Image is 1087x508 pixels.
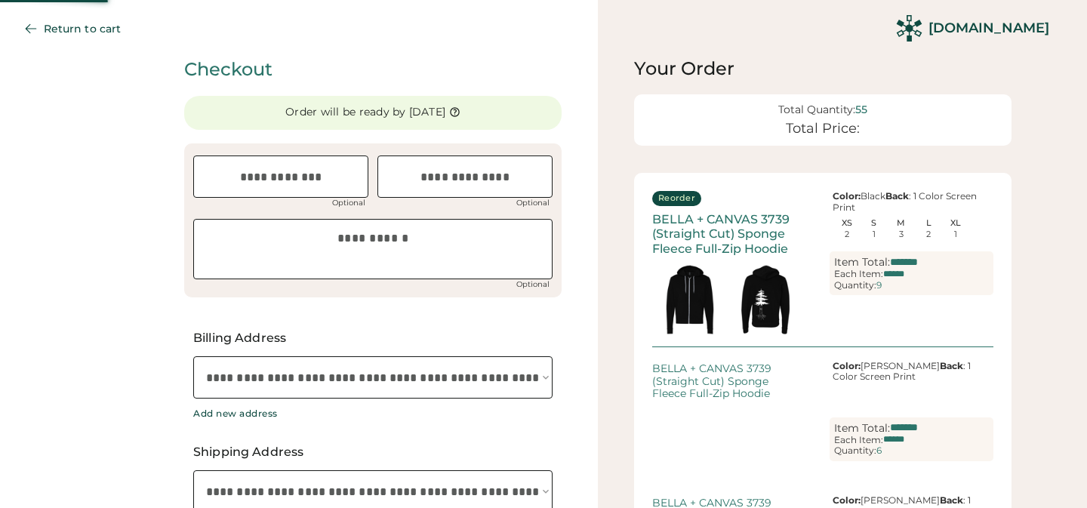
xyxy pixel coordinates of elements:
div: Optional [329,199,368,207]
div: 2 [926,230,931,239]
div: 55 [855,103,867,116]
div: 2 [845,230,849,239]
strong: Color: [833,494,861,506]
div: Reorder [658,192,695,205]
img: generate-image [728,262,803,337]
div: Optional [513,281,553,288]
div: [DOMAIN_NAME] [928,19,1049,38]
div: BELLA + CANVAS 3739 (Straight Cut) Sponge Fleece Full-Zip Hoodie [652,362,803,400]
img: yH5BAEAAAAALAAAAAABAAEAAAIBRAA7 [728,406,803,482]
strong: Color: [833,360,861,371]
div: M [887,219,915,227]
div: BELLA + CANVAS 3739 (Straight Cut) Sponge Fleece Full-Zip Hoodie [652,212,816,256]
div: Each Item: [834,269,883,279]
div: 1 [954,230,957,239]
img: yH5BAEAAAAALAAAAAABAAEAAAIBRAA7 [652,406,728,482]
strong: Back [940,494,963,506]
strong: Back [940,360,963,371]
div: 3 [899,230,904,239]
div: Total Price: [786,121,860,137]
strong: Back [885,190,909,202]
div: S [860,219,888,227]
div: Billing Address [193,329,553,347]
div: Checkout [184,57,562,82]
div: Quantity: [834,280,876,291]
img: Rendered Logo - Screens [896,15,922,42]
button: Return to cart [12,14,139,44]
strong: Color: [833,190,861,202]
div: Shipping Address [193,443,553,461]
div: Total Quantity: [778,103,855,116]
div: XS [833,219,861,227]
div: Black : 1 Color Screen Print [830,191,993,213]
img: generate-image [652,262,728,337]
div: 1 [873,230,876,239]
div: 9 [876,280,882,291]
div: [PERSON_NAME] : 1 Color Screen Print [830,361,993,383]
div: Optional [513,199,553,207]
div: Order will be ready by [285,105,406,120]
div: Your Order [634,57,1012,81]
div: Add new address [193,408,278,420]
div: [DATE] [409,105,446,120]
div: L [915,219,943,227]
div: XL [942,219,970,227]
div: Item Total: [834,256,890,269]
